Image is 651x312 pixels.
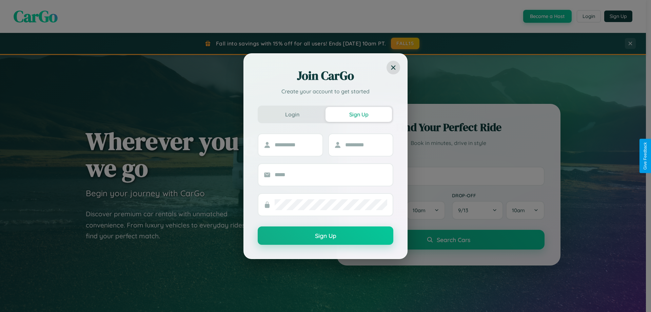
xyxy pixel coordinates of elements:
h2: Join CarGo [258,68,393,84]
button: Sign Up [258,226,393,245]
button: Sign Up [325,107,392,122]
p: Create your account to get started [258,87,393,95]
button: Login [259,107,325,122]
div: Give Feedback [643,142,648,170]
